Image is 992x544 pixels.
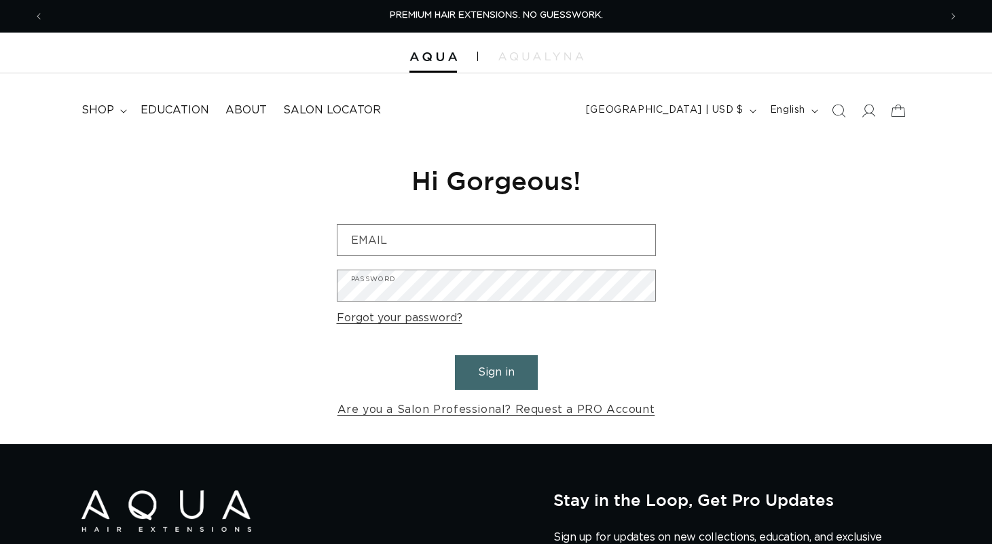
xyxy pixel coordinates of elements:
h2: Stay in the Loop, Get Pro Updates [553,490,911,509]
a: Forgot your password? [337,308,462,328]
img: aqualyna.com [498,52,583,60]
span: About [225,103,267,117]
h1: Hi Gorgeous! [337,164,656,197]
span: Education [141,103,209,117]
span: PREMIUM HAIR EXTENSIONS. NO GUESSWORK. [390,11,603,20]
img: Aqua Hair Extensions [81,490,251,532]
button: Next announcement [938,3,968,29]
img: Aqua Hair Extensions [409,52,457,62]
span: shop [81,103,114,117]
a: About [217,95,275,126]
span: English [770,103,805,117]
a: Salon Locator [275,95,389,126]
button: English [762,98,824,124]
span: [GEOGRAPHIC_DATA] | USD $ [586,103,743,117]
input: Email [337,225,655,255]
button: Previous announcement [24,3,54,29]
span: Salon Locator [283,103,381,117]
a: Are you a Salon Professional? Request a PRO Account [337,400,655,420]
summary: Search [824,96,853,126]
button: [GEOGRAPHIC_DATA] | USD $ [578,98,762,124]
a: Education [132,95,217,126]
summary: shop [73,95,132,126]
button: Sign in [455,355,538,390]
